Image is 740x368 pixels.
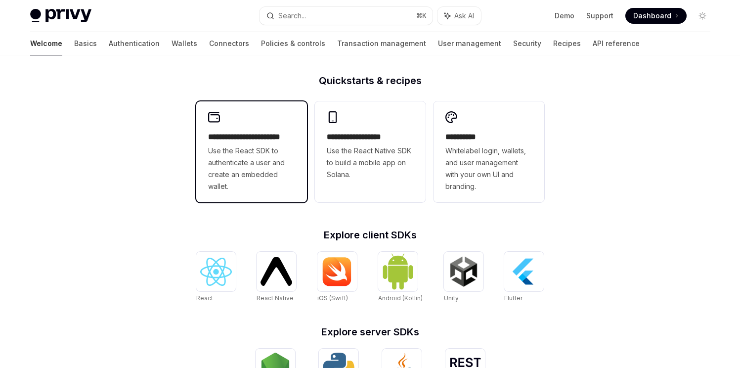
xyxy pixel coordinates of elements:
a: Android (Kotlin)Android (Kotlin) [378,252,423,303]
span: Flutter [504,294,522,302]
span: Unity [444,294,459,302]
a: Connectors [209,32,249,55]
h2: Explore client SDKs [196,230,544,240]
img: React [200,258,232,286]
img: iOS (Swift) [321,257,353,286]
a: User management [438,32,501,55]
span: Use the React SDK to authenticate a user and create an embedded wallet. [208,145,295,192]
a: **** **** **** ***Use the React Native SDK to build a mobile app on Solana. [315,101,426,202]
img: light logo [30,9,91,23]
a: Basics [74,32,97,55]
a: Security [513,32,541,55]
a: Transaction management [337,32,426,55]
img: Flutter [508,256,540,287]
div: Search... [278,10,306,22]
button: Toggle dark mode [695,8,710,24]
button: Ask AI [437,7,481,25]
a: FlutterFlutter [504,252,544,303]
a: Welcome [30,32,62,55]
span: Android (Kotlin) [378,294,423,302]
h2: Quickstarts & recipes [196,76,544,86]
span: iOS (Swift) [317,294,348,302]
a: Demo [555,11,574,21]
a: React NativeReact Native [257,252,296,303]
img: Unity [448,256,479,287]
a: Policies & controls [261,32,325,55]
span: Use the React Native SDK to build a mobile app on Solana. [327,145,414,181]
img: React Native [261,257,292,285]
a: Support [586,11,613,21]
a: Wallets [172,32,197,55]
span: Dashboard [633,11,671,21]
span: ⌘ K [416,12,427,20]
span: React Native [257,294,294,302]
span: Ask AI [454,11,474,21]
a: iOS (Swift)iOS (Swift) [317,252,357,303]
a: UnityUnity [444,252,483,303]
a: Dashboard [625,8,687,24]
a: **** *****Whitelabel login, wallets, and user management with your own UI and branding. [434,101,544,202]
a: Recipes [553,32,581,55]
span: React [196,294,213,302]
a: ReactReact [196,252,236,303]
button: Search...⌘K [260,7,433,25]
img: Android (Kotlin) [382,253,414,290]
span: Whitelabel login, wallets, and user management with your own UI and branding. [445,145,532,192]
a: API reference [593,32,640,55]
h2: Explore server SDKs [196,327,544,337]
a: Authentication [109,32,160,55]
